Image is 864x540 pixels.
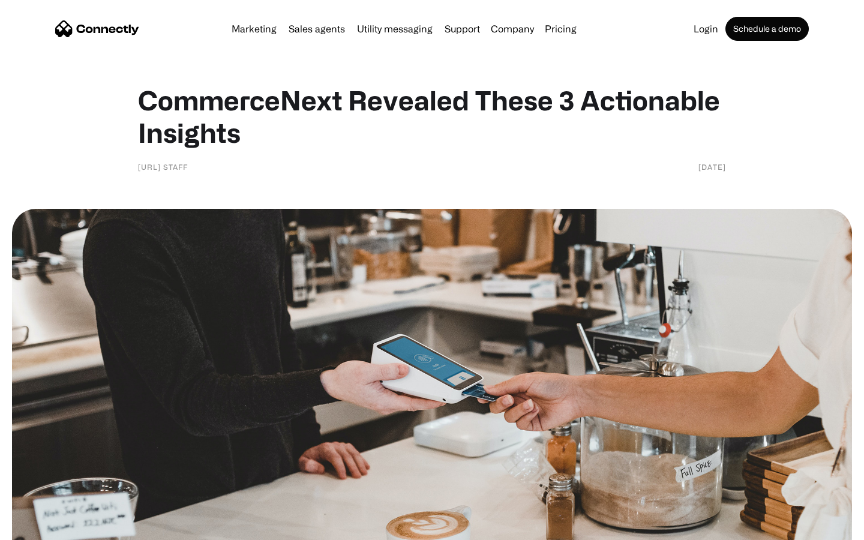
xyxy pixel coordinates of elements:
[138,84,726,149] h1: CommerceNext Revealed These 3 Actionable Insights
[12,519,72,536] aside: Language selected: English
[138,161,188,173] div: [URL] Staff
[540,24,581,34] a: Pricing
[491,20,534,37] div: Company
[698,161,726,173] div: [DATE]
[440,24,485,34] a: Support
[24,519,72,536] ul: Language list
[689,24,723,34] a: Login
[284,24,350,34] a: Sales agents
[227,24,281,34] a: Marketing
[725,17,809,41] a: Schedule a demo
[352,24,437,34] a: Utility messaging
